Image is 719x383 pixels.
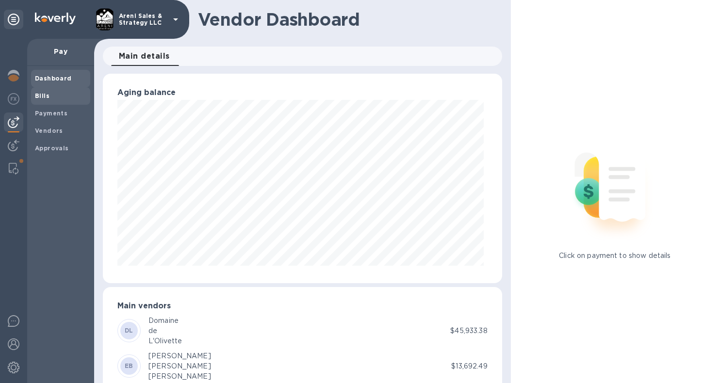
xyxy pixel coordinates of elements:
[35,127,63,134] b: Vendors
[35,144,69,152] b: Approvals
[35,75,72,82] b: Dashboard
[119,13,167,26] p: Areni Sales & Strategy LLC
[451,361,487,371] p: $13,692.49
[148,371,211,382] div: [PERSON_NAME]
[8,93,19,105] img: Foreign exchange
[117,302,488,311] h3: Main vendors
[4,10,23,29] div: Unpin categories
[35,13,76,24] img: Logo
[198,9,495,30] h1: Vendor Dashboard
[148,326,182,336] div: de
[117,88,488,97] h3: Aging balance
[148,351,211,361] div: [PERSON_NAME]
[35,47,86,56] p: Pay
[148,336,182,346] div: L'Olivette
[125,362,133,369] b: EB
[35,92,49,99] b: Bills
[35,110,67,117] b: Payments
[148,361,211,371] div: [PERSON_NAME]
[450,326,487,336] p: $45,933.38
[119,49,170,63] span: Main details
[125,327,133,334] b: DL
[148,316,182,326] div: Domaine
[559,251,670,261] p: Click on payment to show details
